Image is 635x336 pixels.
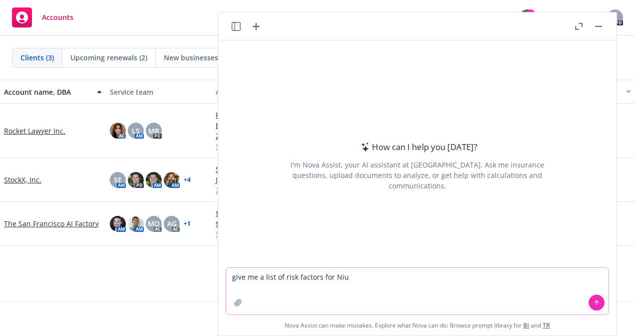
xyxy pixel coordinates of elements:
[132,126,140,136] span: LS
[216,164,314,174] a: Singapore WC/EL
[164,52,228,63] span: New businesses (1)
[128,172,144,188] img: photo
[584,7,604,27] a: Switch app
[8,3,77,31] a: Accounts
[277,160,558,191] div: I'm Nova Assist, your AI assistant at [GEOGRAPHIC_DATA]. Ask me insurance questions, upload docum...
[20,52,54,63] span: Clients (3)
[4,174,41,185] a: StockX, Inc.
[526,9,535,18] div: 19
[523,321,529,330] a: BI
[148,126,159,136] span: MR
[216,185,314,195] a: 22 more
[128,216,144,232] img: photo
[216,229,314,239] a: 5 more
[216,110,314,131] a: Rocket Lawyer Inc. - ERISA Bond
[110,87,208,97] div: Service team
[184,177,191,183] a: + 4
[146,172,162,188] img: photo
[216,87,314,97] div: Active policies
[216,174,314,185] a: Japan Property
[4,87,91,97] div: Account name, DBA
[216,131,314,141] a: 2024-25 Tech E&O Policy
[106,80,212,104] button: Service team
[164,172,180,188] img: photo
[184,221,191,227] a: + 1
[216,218,314,229] a: $5M XS $5M
[42,13,73,21] span: Accounts
[222,315,613,336] span: Nova Assist can make mistakes. Explore what Nova can do: Browse prompt library for and
[226,268,609,315] textarea: give me a list of risk factors for Niu
[216,141,314,152] a: 5 more
[561,7,581,27] a: Search
[110,123,126,139] img: photo
[114,174,122,185] span: SE
[4,218,99,229] a: The San Francisco AI Factory
[212,80,317,104] button: Active policies
[70,52,147,63] span: Upcoming renewals (2)
[538,7,558,27] a: Report a Bug
[148,218,160,229] span: MQ
[110,216,126,232] img: photo
[543,321,550,330] a: TR
[4,126,65,136] a: Rocket Lawyer Inc.
[358,141,477,154] div: How can I help you [DATE]?
[167,218,177,229] span: AG
[216,208,314,218] a: $5M xs $10M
